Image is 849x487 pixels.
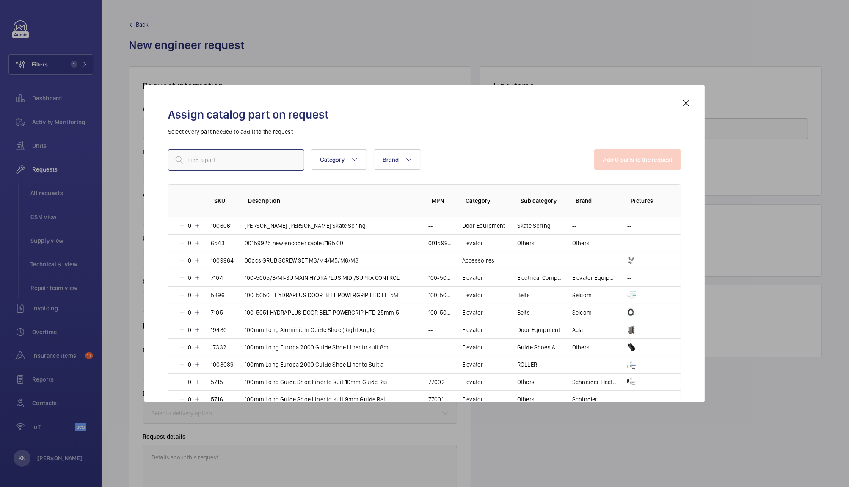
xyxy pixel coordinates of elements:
p: Select every part needed to add it to the request [168,127,681,136]
img: lcdwG98fXYY0AACy9jPBIpcZEkOEAy9ZN8EvqnJ8wtBlISMk.png [627,378,636,386]
p: 100mm Long Europa 2000 Guide Shoe Liner to Suit a [245,360,383,369]
p: Others [517,395,535,404]
img: b2esfgYh-pbSgT3rsLYmHW2uYHgWe00xvcg-N_u99xqVExqJ.png [627,360,636,369]
p: 00159925 new encoder cable £165.00 [245,239,343,247]
p: Pictures [631,196,664,205]
p: 5716 [211,395,223,404]
p: Sub category [521,196,562,205]
p: -- [627,274,631,282]
p: Elevator [462,395,483,404]
button: Category [311,149,367,170]
p: -- [517,256,521,265]
p: Schindler [572,395,598,404]
p: Elevator [462,343,483,351]
p: 6543 [211,239,225,247]
p: Door Equipment [517,326,560,334]
p: Elevator [462,326,483,334]
p: [PERSON_NAME] [PERSON_NAME] Skate Spring [245,221,366,230]
input: Find a part [168,149,304,171]
p: 5896 [211,291,225,299]
p: Description [248,196,418,205]
p: Elevator [462,291,483,299]
p: -- [428,256,433,265]
p: -- [428,326,433,334]
img: E_9xwgO6pFCzcXrm5EY2sMa2sOq9IlS_yFhDhXIfPuOCi_hQ.png [627,326,636,334]
p: 17332 [211,343,226,351]
p: 100-5005/B/MI-SU MAIN HYDRAPLUS MIDI/SUPRA CONTROL [245,274,400,282]
img: TuV9evIV6mlBx5zJzW3VLq0HxwYH1Wkc-Yfxown0jZnoHAPR.png [627,343,636,351]
p: 00pcs GRUB SCREW SET M3/M4/M5/M6/M8 [245,256,358,265]
p: Belts [517,308,530,317]
p: -- [627,395,631,404]
p: 1008089 [211,360,234,369]
p: Guide Shoes & Oilers [517,343,562,351]
p: 19480 [211,326,227,334]
p: Others [572,239,590,247]
img: _dW2QeXtqj2XApb0RIFej-EcYYiqVK8CJrmvz4KZW0QVkn5L.png [627,291,636,299]
p: Elevator [462,239,483,247]
p: 1009964 [211,256,234,265]
p: 100mm Long Guide Shoe Liner to suit 10mm Guide Rai [245,378,387,386]
p: 100mm Long Europa 2000 Guide Shoe Liner to suit 8m [245,343,389,351]
p: Others [517,239,535,247]
p: Belts [517,291,530,299]
p: 5715 [211,378,223,386]
p: 0 [185,343,194,351]
p: Elevator [462,274,483,282]
p: -- [572,256,576,265]
p: Skate Spring [517,221,551,230]
p: 100-5005/B/MI-SU MAIN HYDRAPLUS MIDI/SUPRA CONTROL DRIVE BOARD -£585.00 in stock [428,274,452,282]
img: T_1ijpohQ7awDUDVRvko7sOiStpfWp7Su0z_GWi7PsTCBXTz.png [627,256,636,265]
p: Accessoires [462,256,494,265]
p: 100mm Long Guide Shoe Liner to suit 9mm Guide Rail [245,395,386,404]
p: 100-5051 HYDRAPLUS DOOR BELT POWERGRIP HTD 25mm 5 [245,308,399,317]
p: Elevator [462,360,483,369]
p: Category [466,196,507,205]
p: 77002 [428,378,445,386]
p: 7104 [211,274,223,282]
p: 0 [185,395,194,404]
p: SKU [214,196,234,205]
p: Selcom [572,291,592,299]
p: 00159925 new encoder cable £165.00 [428,239,452,247]
p: Elevator [462,308,483,317]
p: -- [428,360,433,369]
p: Electrical Component [517,274,562,282]
p: 0 [185,378,194,386]
p: 0 [185,239,194,247]
p: 0 [185,221,194,230]
p: 1006061 [211,221,232,230]
p: Elevator [462,378,483,386]
p: -- [572,221,576,230]
p: 0 [185,360,194,369]
p: 0 [185,326,194,334]
p: Selcom [572,308,592,317]
p: -- [428,343,433,351]
span: Category [320,156,345,163]
p: 77001 [428,395,444,404]
p: 100mm Long Aluminium Guide Shoe (Right Angle) [245,326,376,334]
span: Brand [383,156,399,163]
button: Add 0 parts to the request [594,149,681,170]
p: 100-5051 [428,308,452,317]
p: 0 [185,274,194,282]
p: MPN [432,196,452,205]
p: 0 [185,291,194,299]
p: -- [428,221,433,230]
img: VqgOoa1s3zRBwM3KiH-A_lLWrkJb0Znld2DktAGZKySJvcgr.png [627,308,636,317]
p: 7105 [211,308,223,317]
p: Schneider Electric [572,378,617,386]
p: Others [517,378,535,386]
p: ROLLER [517,360,537,369]
p: Acla [572,326,583,334]
p: 0 [185,308,194,317]
h2: Assign catalog part on request [168,107,681,122]
p: -- [572,360,576,369]
p: Door Equipment [462,221,505,230]
p: Others [572,343,590,351]
p: 0 [185,256,194,265]
p: -- [627,239,631,247]
button: Brand [374,149,421,170]
p: -- [627,221,631,230]
p: 100-5050 [428,291,452,299]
